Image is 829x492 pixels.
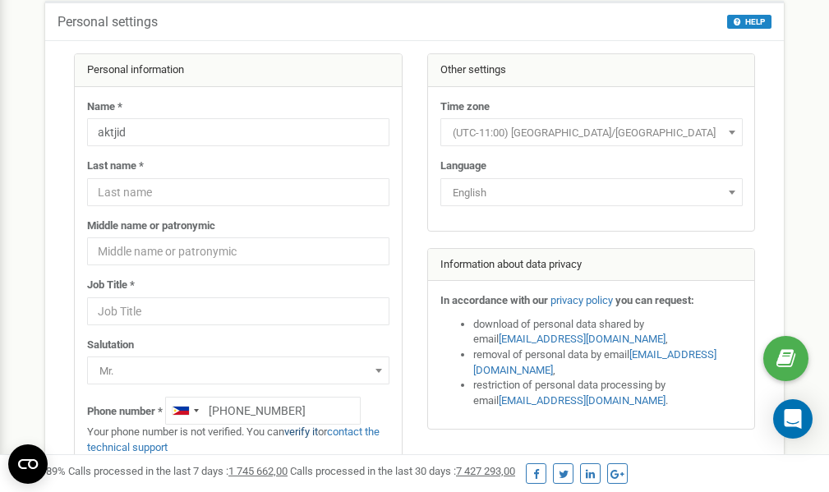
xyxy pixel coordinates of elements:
[87,237,389,265] input: Middle name or patronymic
[473,378,743,408] li: restriction of personal data processing by email .
[473,348,716,376] a: [EMAIL_ADDRESS][DOMAIN_NAME]
[284,425,318,438] a: verify it
[290,465,515,477] span: Calls processed in the last 30 days :
[428,249,755,282] div: Information about data privacy
[440,99,490,115] label: Time zone
[550,294,613,306] a: privacy policy
[456,465,515,477] u: 7 427 293,00
[58,15,158,30] h5: Personal settings
[473,317,743,347] li: download of personal data shared by email ,
[499,333,666,345] a: [EMAIL_ADDRESS][DOMAIN_NAME]
[727,15,771,29] button: HELP
[87,218,215,234] label: Middle name or patronymic
[87,118,389,146] input: Name
[773,399,813,439] div: Open Intercom Messenger
[440,294,548,306] strong: In accordance with our
[166,398,204,424] div: Telephone country code
[87,99,122,115] label: Name *
[87,356,389,384] span: Mr.
[87,159,144,174] label: Last name *
[87,425,380,453] a: contact the technical support
[75,54,402,87] div: Personal information
[440,159,486,174] label: Language
[87,178,389,206] input: Last name
[446,182,737,205] span: English
[615,294,694,306] strong: you can request:
[8,444,48,484] button: Open CMP widget
[228,465,288,477] u: 1 745 662,00
[428,54,755,87] div: Other settings
[87,278,135,293] label: Job Title *
[68,465,288,477] span: Calls processed in the last 7 days :
[440,118,743,146] span: (UTC-11:00) Pacific/Midway
[87,297,389,325] input: Job Title
[87,404,163,420] label: Phone number *
[440,178,743,206] span: English
[87,425,389,455] p: Your phone number is not verified. You can or
[446,122,737,145] span: (UTC-11:00) Pacific/Midway
[93,360,384,383] span: Mr.
[499,394,666,407] a: [EMAIL_ADDRESS][DOMAIN_NAME]
[165,397,361,425] input: +1-800-555-55-55
[473,347,743,378] li: removal of personal data by email ,
[87,338,134,353] label: Salutation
